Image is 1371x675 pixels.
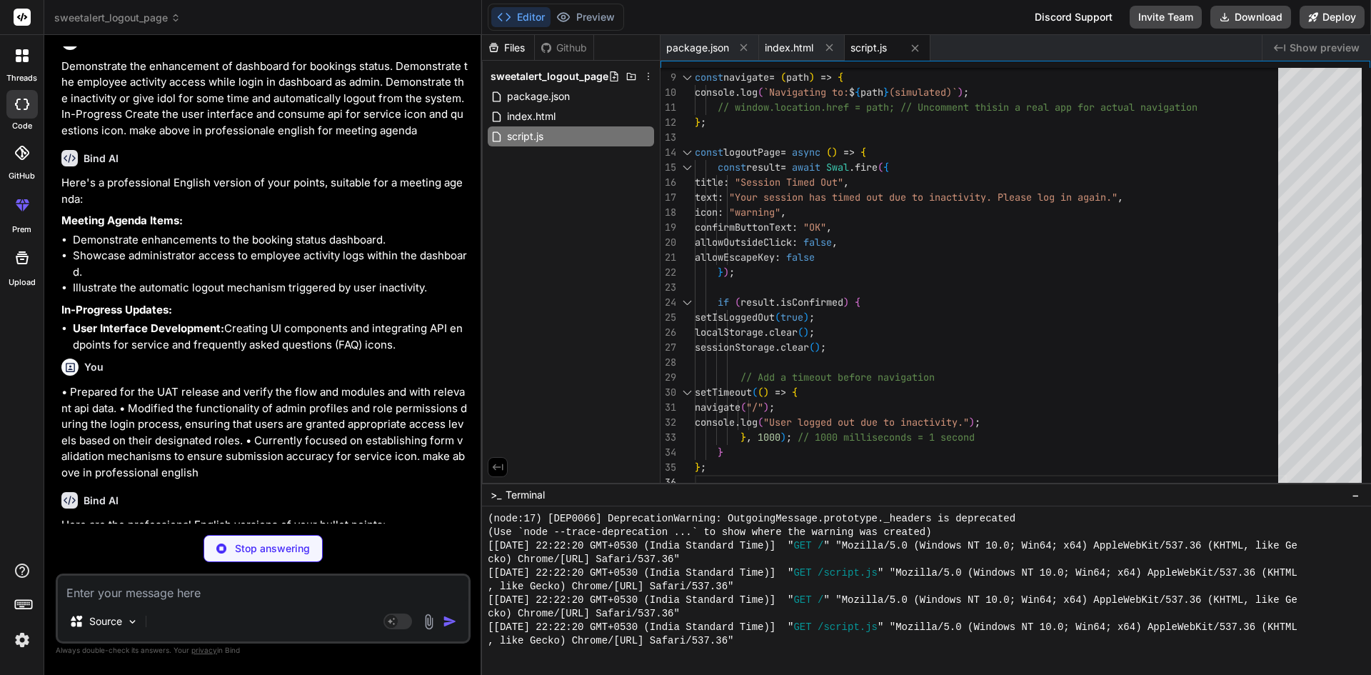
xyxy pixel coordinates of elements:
[73,232,468,249] li: Demonstrate enhancements to the booking status dashboard.
[695,416,735,429] span: console
[998,101,1197,114] span: in a real app for actual navigation
[735,86,740,99] span: .
[1352,488,1360,502] span: −
[488,526,931,539] span: (Use `node --trace-deprecation ...` to show where the warning was created)
[506,88,571,105] span: package.json
[889,86,958,99] span: (simulated)`
[661,460,676,475] div: 35
[793,539,811,553] span: GET
[763,416,969,429] span: "User logged out due to inactivity."
[780,431,786,444] span: )
[1118,191,1123,204] span: ,
[661,280,676,295] div: 23
[780,311,803,324] span: true
[752,386,758,399] span: (
[700,461,706,474] span: ;
[763,401,769,414] span: )
[803,326,809,339] span: )
[792,161,820,174] span: await
[963,86,969,99] span: ;
[661,370,676,385] div: 29
[780,146,786,159] span: =
[54,11,181,25] span: sweetalert_logout_page
[678,145,696,160] div: Click to collapse the range.
[786,251,815,264] span: false
[843,146,855,159] span: =>
[61,175,468,207] p: Here's a professional English version of your points, suitable for a meeting agenda:
[763,86,849,99] span: `Navigating to:
[235,541,310,556] p: Stop answering
[723,146,780,159] span: logoutPage
[818,594,823,607] span: /
[61,384,468,481] p: • Prepared for the UAT release and verify the flow and modules and with relevant api data. • Modi...
[491,7,551,27] button: Editor
[535,41,593,55] div: Github
[661,130,676,145] div: 13
[551,7,621,27] button: Preview
[488,594,793,607] span: [[DATE] 22:22:20 GMT+0530 (India Standard Time)] "
[798,326,803,339] span: (
[491,488,501,502] span: >_
[488,607,680,621] span: cko) Chrome/[URL] Safari/537.36"
[860,86,883,99] span: path
[661,445,676,460] div: 34
[883,161,889,174] span: {
[718,206,723,219] span: :
[1300,6,1365,29] button: Deploy
[969,416,975,429] span: )
[735,296,740,309] span: (
[740,401,746,414] span: (
[740,431,746,444] span: }
[506,128,545,145] span: script.js
[661,205,676,220] div: 18
[661,340,676,355] div: 27
[718,161,746,174] span: const
[9,170,35,182] label: GitHub
[61,517,468,534] p: Here are the professional English versions of your bullet points:
[695,311,775,324] span: setIsLoggedOut
[661,235,676,250] div: 20
[769,326,798,339] span: clear
[1026,6,1121,29] div: Discord Support
[661,400,676,415] div: 31
[803,236,832,249] span: false
[661,265,676,280] div: 22
[718,296,729,309] span: if
[826,161,849,174] span: Swal
[1130,6,1202,29] button: Invite Team
[506,488,545,502] span: Terminal
[1210,6,1291,29] button: Download
[482,41,534,55] div: Files
[695,206,718,219] span: icon
[661,295,676,310] div: 24
[786,71,809,84] span: path
[780,161,786,174] span: =
[780,341,809,354] span: clear
[793,621,811,634] span: GET
[815,341,820,354] span: )
[758,416,763,429] span: (
[661,385,676,400] div: 30
[775,341,780,354] span: .
[746,401,763,414] span: "/"
[73,248,468,280] li: Showcase administrator access to employee activity logs within the dashboard.
[695,236,792,249] span: allowOutsideClick
[488,634,733,648] span: , like Gecko) Chrome/[URL] Safari/537.36"
[860,146,866,159] span: {
[695,326,763,339] span: localStorage
[661,430,676,445] div: 33
[729,266,735,279] span: ;
[661,115,676,130] div: 12
[661,475,676,490] div: 36
[661,325,676,340] div: 26
[735,176,843,189] span: "Session Timed Out"
[1015,191,1118,204] span: ase log in again."
[488,621,793,634] span: [[DATE] 22:22:20 GMT+0530 (India Standard Time)] "
[661,415,676,430] div: 32
[661,220,676,235] div: 19
[421,614,437,630] img: attachment
[809,341,815,354] span: (
[695,86,735,99] span: console
[695,461,700,474] span: }
[695,221,792,234] span: confirmButtonText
